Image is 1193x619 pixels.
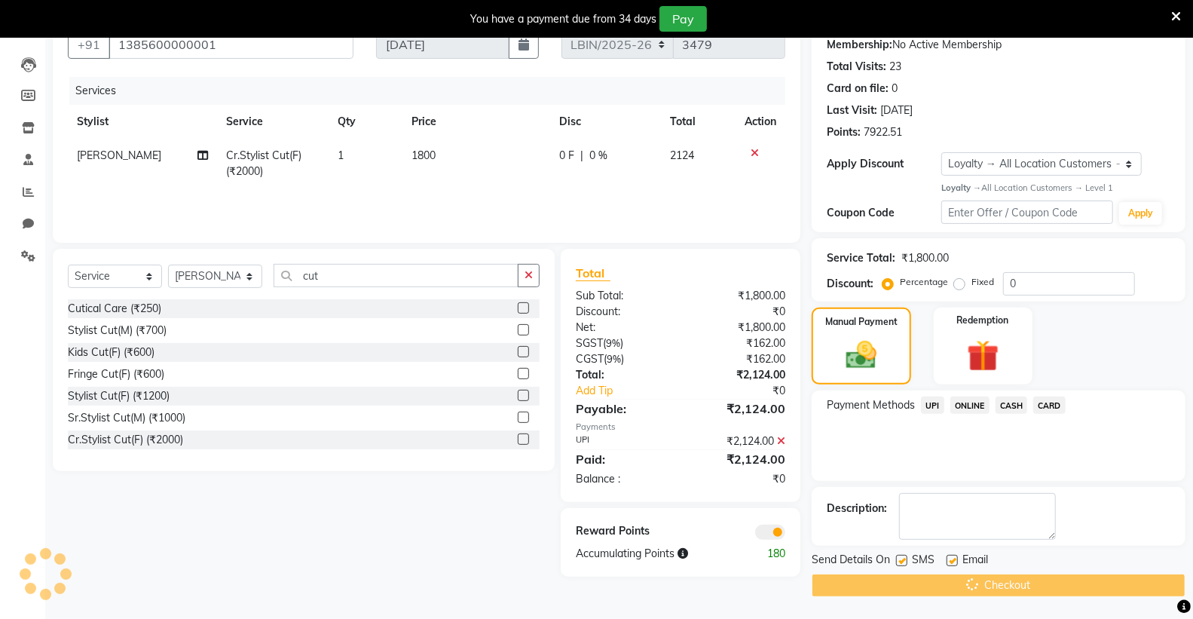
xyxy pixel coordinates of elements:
span: 9% [607,353,621,365]
div: Fringe Cut(F) (₹600) [68,366,164,382]
span: ONLINE [950,397,990,414]
th: Stylist [68,105,217,139]
span: 0 F [559,148,574,164]
button: +91 [68,30,110,59]
th: Service [217,105,329,139]
span: Total [576,265,610,281]
div: ₹162.00 [681,336,797,351]
div: ₹162.00 [681,351,797,367]
span: 1800 [411,149,436,162]
span: SMS [912,552,935,571]
th: Action [736,105,785,139]
span: Email [962,552,988,571]
div: Card on file: [827,81,889,97]
img: _cash.svg [837,338,886,373]
img: _gift.svg [957,336,1009,375]
div: Sub Total: [564,288,681,304]
div: All Location Customers → Level 1 [941,182,1170,195]
span: | [580,148,583,164]
div: Cr.Stylist Cut(F) (₹2000) [68,432,183,448]
div: 7922.51 [864,124,902,140]
div: ( ) [564,351,681,367]
span: CASH [996,397,1028,414]
div: Payable: [564,400,681,418]
div: Kids Cut(F) (₹600) [68,345,154,360]
div: ₹1,800.00 [901,250,949,266]
div: Total: [564,367,681,383]
div: Stylist Cut(F) (₹1200) [68,388,170,404]
span: Cr.Stylist Cut(F) (₹2000) [226,149,301,178]
div: Stylist Cut(M) (₹700) [68,323,167,339]
div: ₹2,124.00 [681,367,797,383]
div: ₹2,124.00 [681,434,797,449]
div: ₹2,124.00 [681,400,797,418]
div: Cutical Care (₹250) [68,301,161,317]
div: UPI [564,434,681,449]
button: Apply [1119,202,1162,225]
div: ( ) [564,336,681,351]
div: Net: [564,320,681,336]
div: ₹0 [681,471,797,487]
label: Percentage [900,275,948,289]
div: 0 [892,81,898,97]
div: ₹2,124.00 [681,450,797,468]
div: Reward Points [564,523,681,540]
span: Send Details On [812,552,890,571]
label: Manual Payment [825,315,898,329]
div: Description: [827,501,887,516]
span: SGST [576,336,603,350]
div: Last Visit: [827,103,877,118]
div: Payments [576,421,785,434]
div: ₹0 [700,383,797,399]
label: Fixed [971,275,994,289]
div: No Active Membership [827,37,1170,53]
div: Paid: [564,450,681,468]
div: ₹0 [681,304,797,320]
strong: Loyalty → [941,182,981,193]
th: Qty [329,105,402,139]
div: 180 [739,546,797,562]
div: Discount: [827,276,873,292]
th: Price [402,105,550,139]
div: Discount: [564,304,681,320]
span: CARD [1033,397,1066,414]
div: Membership: [827,37,892,53]
div: Sr.Stylist Cut(M) (₹1000) [68,410,185,426]
div: Apply Discount [827,156,941,172]
button: Pay [659,6,707,32]
span: 9% [606,337,620,349]
div: 23 [889,59,901,75]
input: Enter Offer / Coupon Code [941,201,1113,224]
span: 1 [338,149,344,162]
div: ₹1,800.00 [681,320,797,336]
div: Service Total: [827,250,895,266]
div: Services [69,77,797,105]
input: Search by Name/Mobile/Email/Code [109,30,353,59]
span: Payment Methods [827,397,915,413]
div: ₹1,800.00 [681,288,797,304]
div: Points: [827,124,861,140]
div: You have a payment due from 34 days [470,11,656,27]
span: 2124 [670,149,694,162]
div: Balance : [564,471,681,487]
div: Coupon Code [827,205,941,221]
span: [PERSON_NAME] [77,149,161,162]
span: CGST [576,352,604,366]
div: Accumulating Points [564,546,739,562]
th: Disc [550,105,661,139]
input: Search or Scan [274,264,518,287]
div: [DATE] [880,103,913,118]
div: Total Visits: [827,59,886,75]
a: Add Tip [564,383,699,399]
label: Redemption [957,314,1009,327]
span: UPI [921,397,944,414]
th: Total [661,105,736,139]
span: 0 % [589,148,607,164]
